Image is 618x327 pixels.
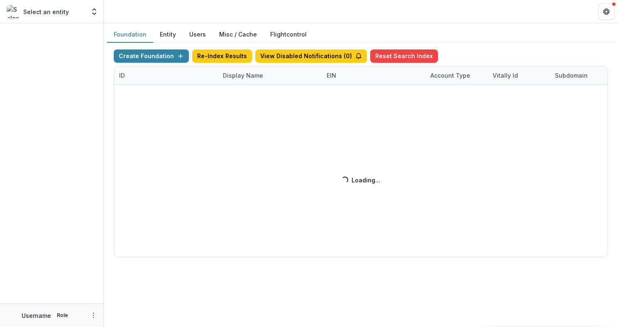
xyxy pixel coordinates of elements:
[270,30,307,39] a: Flightcontrol
[598,3,615,20] button: Get Help
[23,7,69,16] p: Select an entity
[88,3,100,20] button: Open entity switcher
[54,312,71,319] p: Role
[22,311,51,320] p: Username
[153,27,183,43] button: Entity
[107,27,153,43] button: Foundation
[7,5,20,18] img: Select an entity
[183,27,213,43] button: Users
[213,27,264,43] button: Misc / Cache
[88,310,98,320] button: More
